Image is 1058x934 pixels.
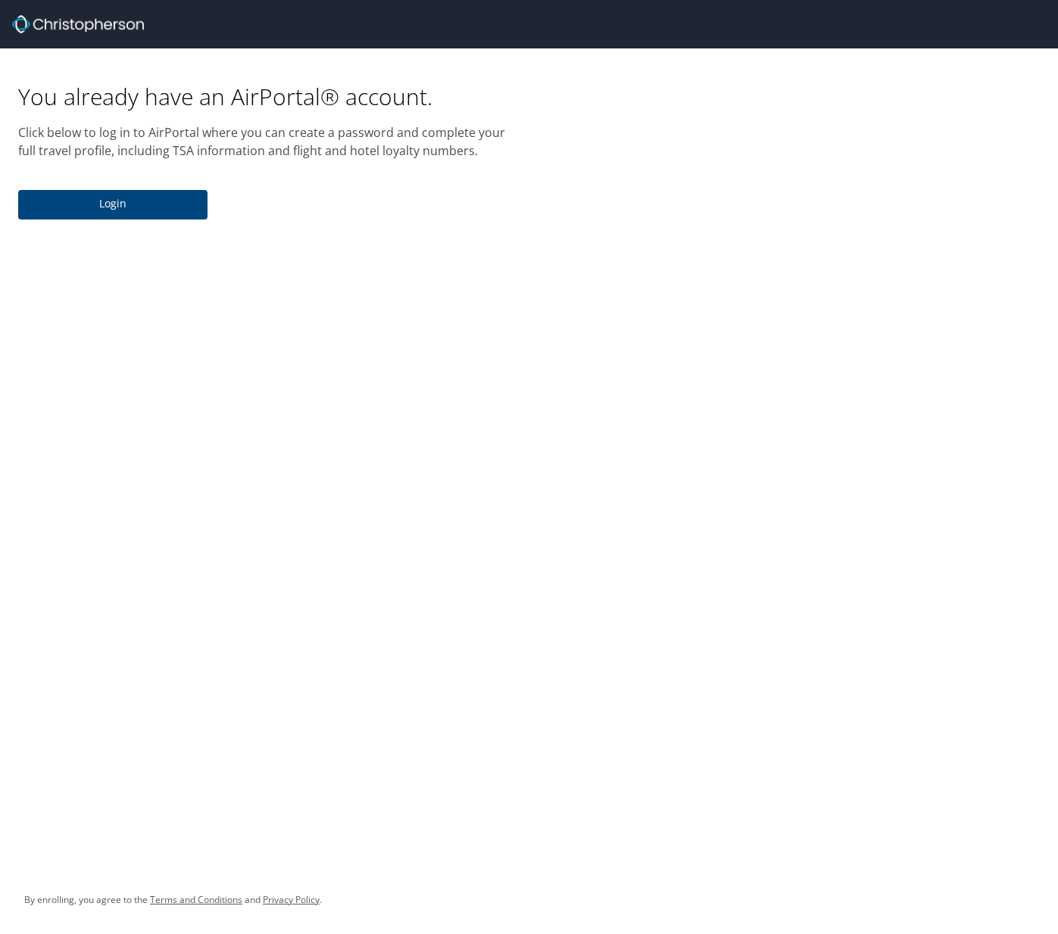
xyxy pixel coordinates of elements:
[18,190,208,219] button: Login
[12,15,144,33] img: cbt logo
[18,82,511,111] h1: You already have an AirPortal® account.
[24,881,322,919] div: By enrolling, you agree to the and .
[150,893,242,906] a: Terms and Conditions
[30,195,195,213] span: Login
[263,893,320,906] a: Privacy Policy
[18,123,511,160] p: Click below to log in to AirPortal where you can create a password and complete your full travel ...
